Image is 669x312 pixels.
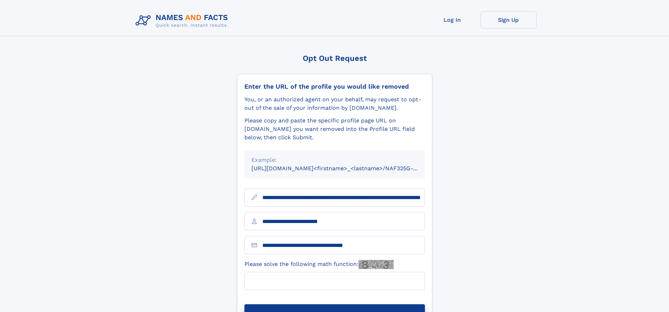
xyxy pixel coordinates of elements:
div: Enter the URL of the profile you would like removed [244,83,425,90]
div: You, or an authorized agent on your behalf, may request to opt-out of the sale of your informatio... [244,95,425,112]
label: Please solve the following math function: [244,260,394,269]
div: Please copy and paste the specific profile page URL on [DOMAIN_NAME] you want removed into the Pr... [244,116,425,142]
a: Log In [424,11,480,28]
div: Opt Out Request [237,54,432,63]
img: Logo Names and Facts [133,11,234,30]
a: Sign Up [480,11,537,28]
div: Example: [251,156,418,164]
small: [URL][DOMAIN_NAME]<firstname>_<lastname>/NAF325G-xxxxxxxx [251,165,438,172]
